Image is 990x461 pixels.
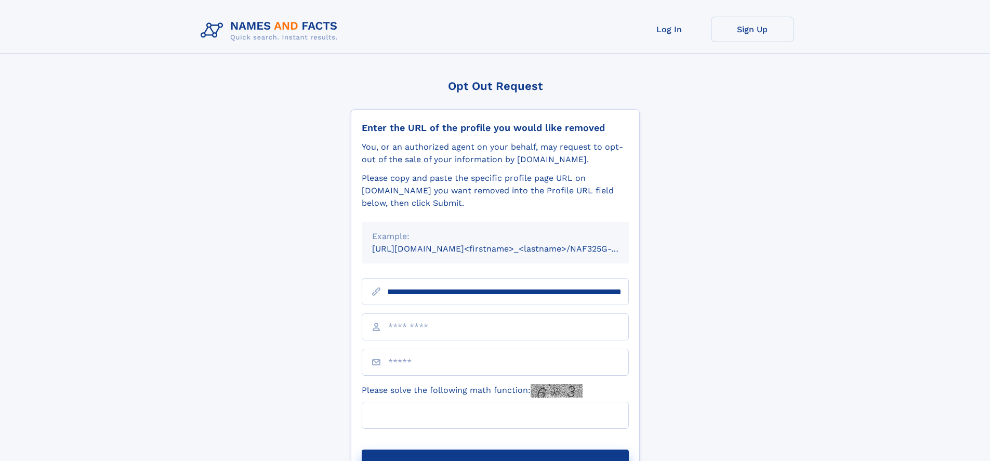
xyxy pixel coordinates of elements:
[196,17,346,45] img: Logo Names and Facts
[362,141,629,166] div: You, or an authorized agent on your behalf, may request to opt-out of the sale of your informatio...
[372,230,618,243] div: Example:
[362,384,583,398] label: Please solve the following math function:
[351,80,640,93] div: Opt Out Request
[372,244,649,254] small: [URL][DOMAIN_NAME]<firstname>_<lastname>/NAF325G-xxxxxxxx
[362,172,629,209] div: Please copy and paste the specific profile page URL on [DOMAIN_NAME] you want removed into the Pr...
[711,17,794,42] a: Sign Up
[362,122,629,134] div: Enter the URL of the profile you would like removed
[628,17,711,42] a: Log In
